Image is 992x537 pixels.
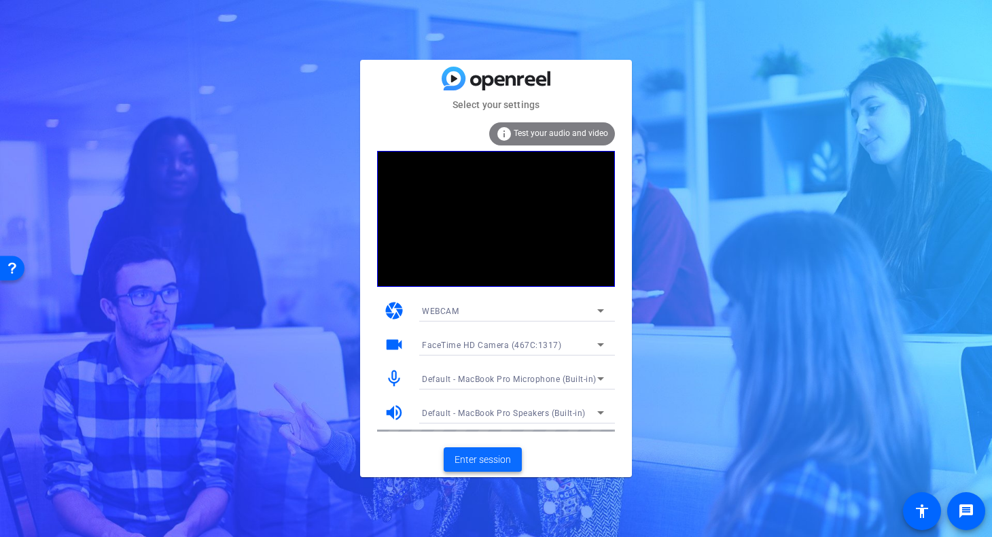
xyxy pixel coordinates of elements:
[384,334,404,355] mat-icon: videocam
[496,126,512,142] mat-icon: info
[422,375,597,384] span: Default - MacBook Pro Microphone (Built-in)
[422,409,586,418] span: Default - MacBook Pro Speakers (Built-in)
[360,97,632,112] mat-card-subtitle: Select your settings
[422,341,561,350] span: FaceTime HD Camera (467C:1317)
[422,307,459,316] span: WEBCAM
[384,368,404,389] mat-icon: mic_none
[514,128,608,138] span: Test your audio and video
[442,67,550,90] img: blue-gradient.svg
[384,402,404,423] mat-icon: volume_up
[455,453,511,467] span: Enter session
[384,300,404,321] mat-icon: camera
[444,447,522,472] button: Enter session
[958,503,974,519] mat-icon: message
[914,503,930,519] mat-icon: accessibility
